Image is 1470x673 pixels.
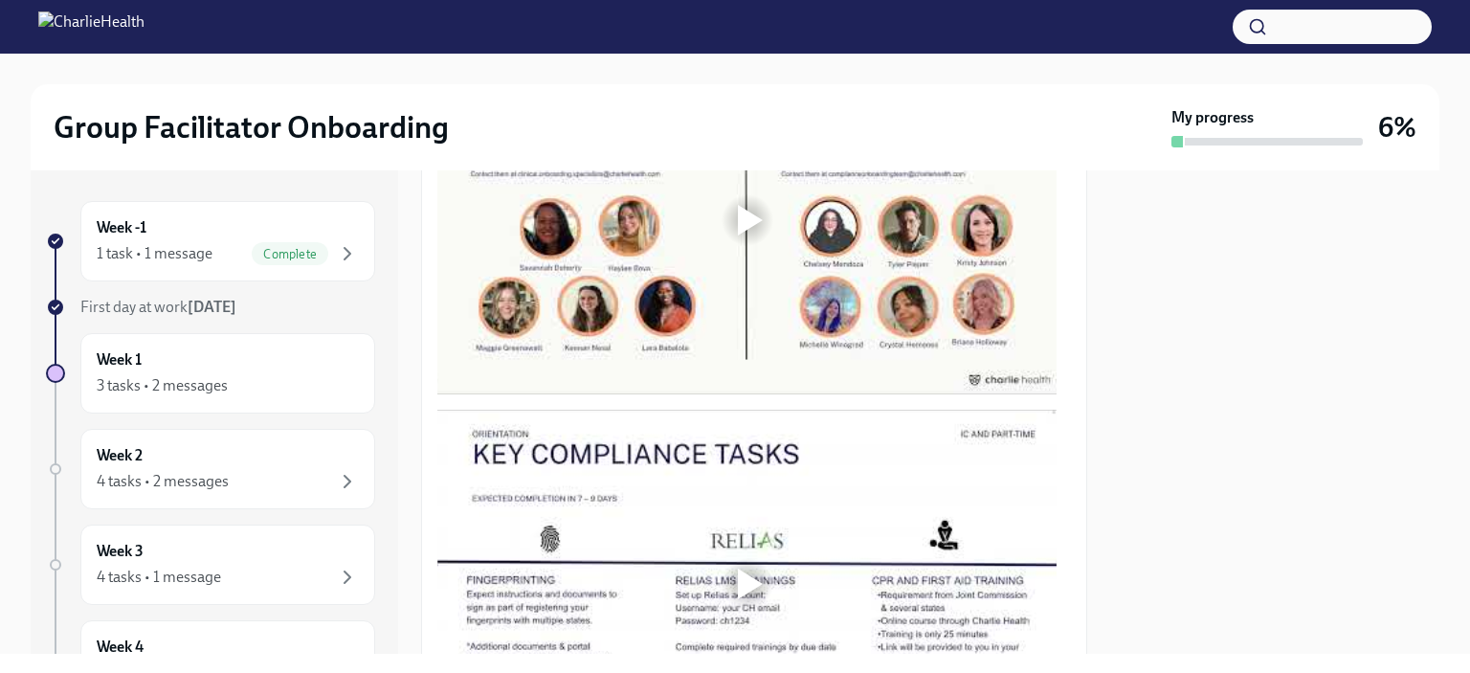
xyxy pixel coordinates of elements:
[46,297,375,318] a: First day at work[DATE]
[188,298,236,316] strong: [DATE]
[97,471,229,492] div: 4 tasks • 2 messages
[54,108,449,146] h2: Group Facilitator Onboarding
[97,445,143,466] h6: Week 2
[252,247,328,261] span: Complete
[97,375,228,396] div: 3 tasks • 2 messages
[97,637,144,658] h6: Week 4
[97,217,146,238] h6: Week -1
[1378,110,1416,145] h3: 6%
[1171,107,1254,128] strong: My progress
[46,525,375,605] a: Week 34 tasks • 1 message
[46,429,375,509] a: Week 24 tasks • 2 messages
[97,541,144,562] h6: Week 3
[97,243,212,264] div: 1 task • 1 message
[38,11,145,42] img: CharlieHealth
[97,349,142,370] h6: Week 1
[46,201,375,281] a: Week -11 task • 1 messageComplete
[97,567,221,588] div: 4 tasks • 1 message
[80,298,236,316] span: First day at work
[46,333,375,414] a: Week 13 tasks • 2 messages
